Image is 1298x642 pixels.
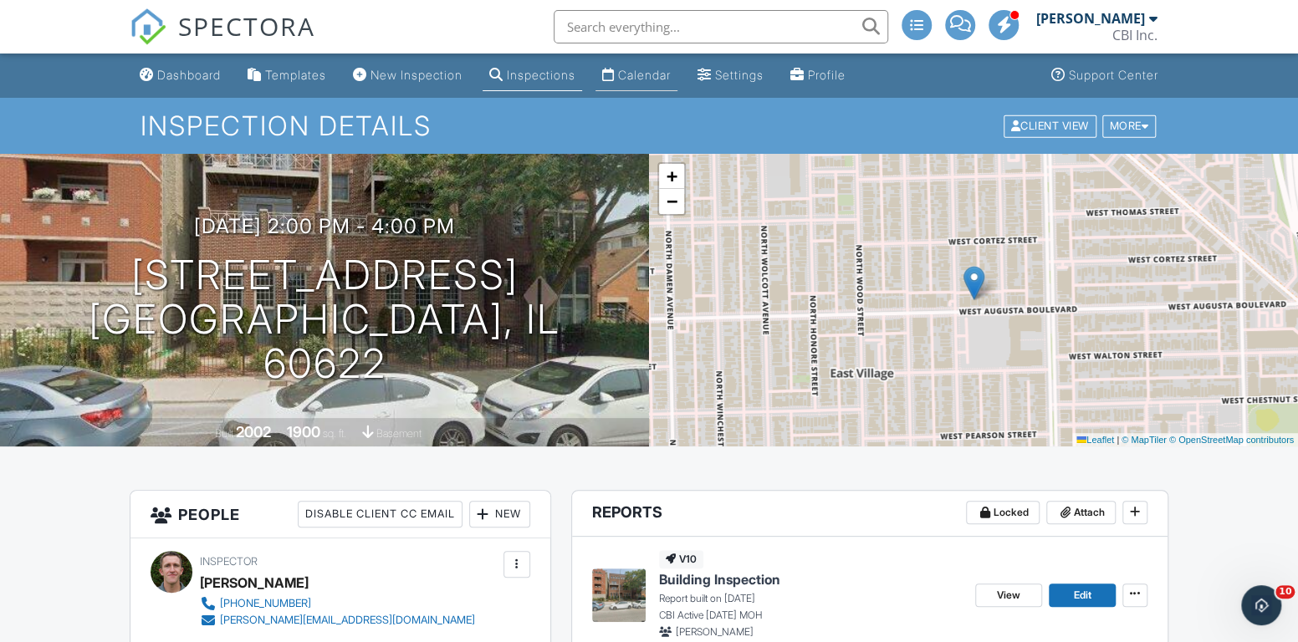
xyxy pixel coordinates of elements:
div: Support Center [1069,68,1158,82]
a: Settings [691,60,770,91]
a: Calendar [595,60,677,91]
a: Zoom in [659,164,684,189]
a: [PERSON_NAME][EMAIL_ADDRESS][DOMAIN_NAME] [200,612,475,629]
div: Settings [715,68,764,82]
h1: Inspection Details [141,111,1157,140]
a: Zoom out [659,189,684,214]
div: CBI Inc. [1112,27,1157,43]
div: Templates [265,68,326,82]
a: Support Center [1045,60,1165,91]
a: Dashboard [133,60,227,91]
img: Marker [963,266,984,300]
span: + [667,166,677,186]
div: [PERSON_NAME] [1036,10,1145,27]
a: © MapTiler [1122,435,1167,445]
span: Inspector [200,555,258,568]
a: © OpenStreetMap contributors [1169,435,1294,445]
span: − [667,191,677,211]
div: New [469,501,530,527]
div: More [1102,115,1157,137]
span: basement [376,427,422,440]
div: Client View [1004,115,1096,137]
h1: [STREET_ADDRESS] [GEOGRAPHIC_DATA], IL 60622 [27,253,622,385]
span: | [1117,435,1119,445]
div: New Inspection [370,68,462,82]
a: New Inspection [346,60,469,91]
a: Leaflet [1076,435,1114,445]
h3: People [130,491,549,538]
img: The Best Home Inspection Software - Spectora [130,8,166,45]
a: [PHONE_NUMBER] [200,595,475,612]
a: SPECTORA [130,23,315,58]
div: Calendar [618,68,671,82]
a: Profile [784,60,852,91]
div: [PERSON_NAME][EMAIL_ADDRESS][DOMAIN_NAME] [220,614,475,627]
div: Dashboard [157,68,221,82]
span: SPECTORA [178,8,315,43]
a: Inspections [483,60,582,91]
div: Profile [808,68,846,82]
div: 2002 [236,423,271,441]
span: Built [215,427,233,440]
a: Templates [241,60,333,91]
div: [PHONE_NUMBER] [220,597,311,610]
div: Inspections [507,68,575,82]
span: 10 [1275,585,1295,599]
h3: [DATE] 2:00 pm - 4:00 pm [194,215,455,237]
div: Disable Client CC Email [298,501,462,527]
input: Search everything... [554,10,888,43]
a: Client View [1002,119,1101,131]
div: 1900 [287,423,320,441]
iframe: Intercom live chat [1241,585,1281,625]
span: sq. ft. [323,427,346,440]
div: [PERSON_NAME] [200,570,309,595]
